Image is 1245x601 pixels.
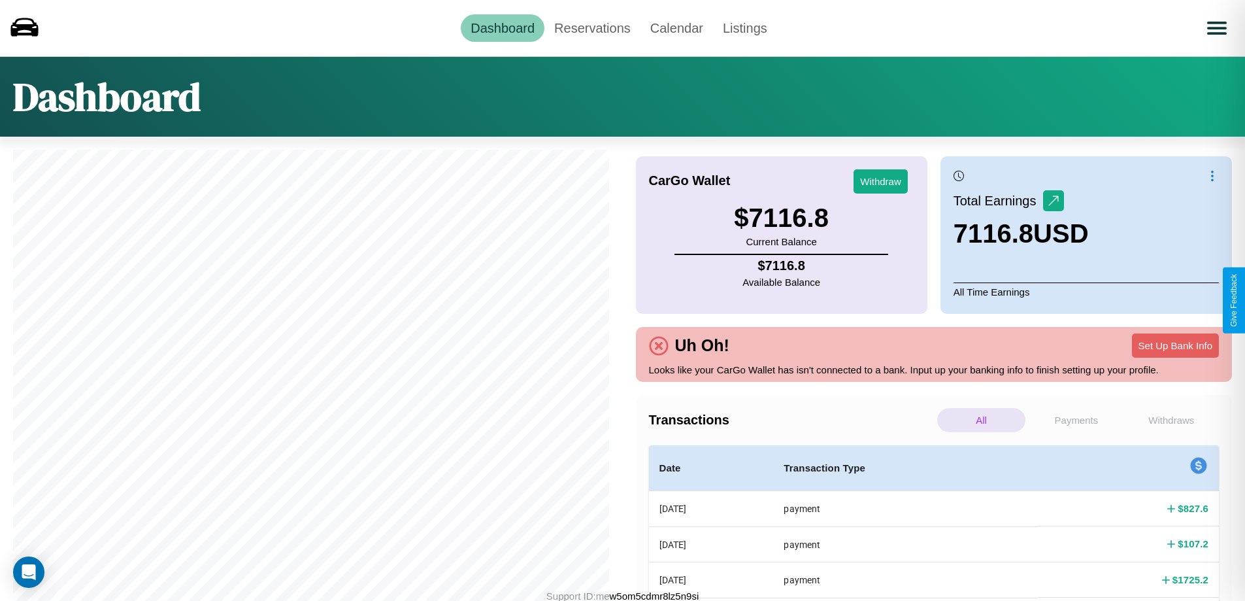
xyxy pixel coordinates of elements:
[854,169,908,194] button: Withdraw
[461,14,544,42] a: Dashboard
[659,460,763,476] h4: Date
[1178,502,1208,515] h4: $ 827.6
[649,562,774,598] th: [DATE]
[773,526,1038,562] th: payment
[742,273,820,291] p: Available Balance
[742,258,820,273] h4: $ 7116.8
[649,361,1220,379] p: Looks like your CarGo Wallet has isn't connected to a bank. Input up your banking info to finish ...
[649,413,934,428] h4: Transactions
[1032,408,1120,432] p: Payments
[937,408,1025,432] p: All
[13,70,201,124] h1: Dashboard
[13,557,44,588] div: Open Intercom Messenger
[954,283,1219,301] p: All Time Earnings
[954,189,1043,213] p: Total Earnings
[649,491,774,527] th: [DATE]
[649,526,774,562] th: [DATE]
[773,491,1038,527] th: payment
[773,562,1038,598] th: payment
[1199,10,1235,46] button: Open menu
[1127,408,1216,432] p: Withdraws
[544,14,640,42] a: Reservations
[954,219,1089,249] h3: 7116.8 USD
[1178,537,1208,551] h4: $ 107.2
[1132,334,1219,358] button: Set Up Bank Info
[1229,274,1238,327] div: Give Feedback
[713,14,777,42] a: Listings
[649,173,731,188] h4: CarGo Wallet
[734,203,829,233] h3: $ 7116.8
[734,233,829,250] p: Current Balance
[784,460,1027,476] h4: Transaction Type
[1172,573,1208,587] h4: $ 1725.2
[669,336,736,355] h4: Uh Oh!
[640,14,713,42] a: Calendar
